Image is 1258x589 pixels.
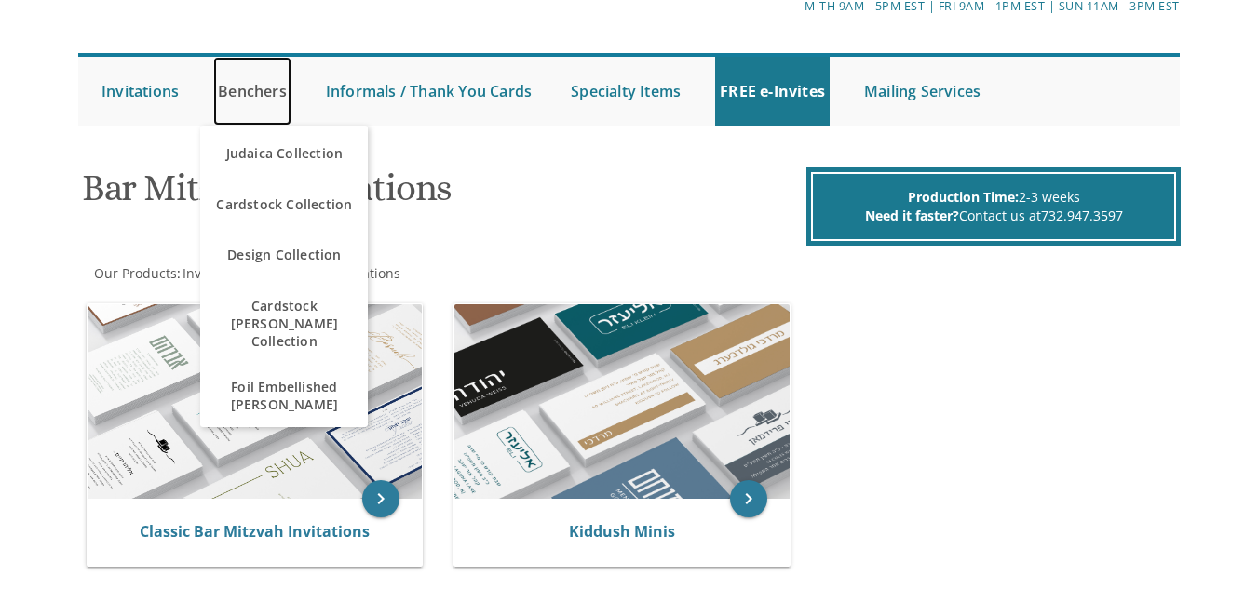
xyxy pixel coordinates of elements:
div: : [78,264,629,283]
a: Judaica Collection [200,126,368,181]
a: Informals / Thank You Cards [321,57,536,126]
a: Specialty Items [566,57,685,126]
a: Invitations [181,264,248,282]
a: keyboard_arrow_right [730,480,767,517]
a: keyboard_arrow_right [362,480,399,517]
a: Our Products [92,264,177,282]
a: Kiddush Minis [569,521,675,542]
span: Production Time: [908,188,1019,206]
a: Mailing Services [859,57,985,126]
a: Foil Embellished [PERSON_NAME] [200,364,368,427]
a: Cardstock Collection [200,181,368,227]
span: Cardstock [PERSON_NAME] Collection [205,288,363,359]
span: Foil Embellished [PERSON_NAME] [205,368,363,422]
a: 732.947.3597 [1041,207,1123,224]
img: Classic Bar Mitzvah Invitations [88,304,422,500]
span: Invitations [183,264,248,282]
span: Cardstock Collection [205,186,363,222]
a: Classic Bar Mitzvah Invitations [140,521,370,542]
a: Design Collection [200,227,368,283]
h1: Bar Mitzvah Invitations [82,167,803,222]
a: Cardstock [PERSON_NAME] Collection [200,283,368,364]
a: Benchers [213,57,291,126]
div: 2-3 weeks Contact us at [811,172,1176,241]
a: Invitations [97,57,183,126]
span: Need it faster? [865,207,959,224]
img: Kiddush Minis [454,304,789,500]
a: FREE e-Invites [715,57,830,126]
